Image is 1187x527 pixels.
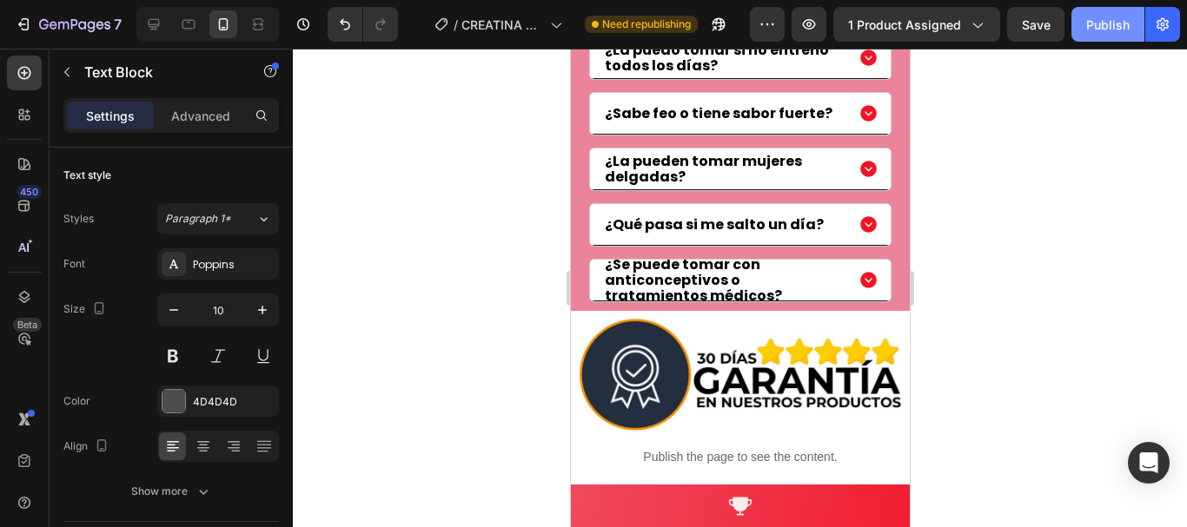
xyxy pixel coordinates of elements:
[454,16,458,34] span: /
[165,211,231,227] span: Paragraph 1*
[157,203,279,234] button: Paragraph 1*
[34,102,231,138] span: ¿La pueden tomar mujeres delgadas?
[461,16,543,34] span: CREATINA MONOHIDRATADA FOR WOMAN
[63,435,112,458] div: Align
[833,7,1000,42] button: 1 product assigned
[571,49,910,527] iframe: Design area
[602,16,691,32] span: Need republishing
[34,55,262,75] span: ¿Sabe feo o tiene sabor fuerte?
[1128,442,1170,484] div: Open Intercom Messenger
[86,107,135,125] p: Settings
[131,483,212,500] div: Show more
[328,7,398,42] div: Undo/Redo
[63,476,279,507] button: Show more
[848,16,961,34] span: 1 product assigned
[1007,7,1064,42] button: Save
[63,256,85,272] div: Font
[84,62,232,82] p: Text Block
[13,318,42,332] div: Beta
[34,206,211,257] span: ¿Se puede tomar con anticonceptivos o tratamientos médicos?
[63,211,94,227] div: Styles
[17,185,42,199] div: 450
[193,257,275,273] div: Poppins
[63,393,90,409] div: Color
[1071,7,1144,42] button: Publish
[114,14,122,35] p: 7
[34,166,253,186] span: ¿Qué pasa si me salto un día?
[1022,17,1051,32] span: Save
[7,7,129,42] button: 7
[193,394,275,410] div: 4D4D4D
[1086,16,1130,34] div: Publish
[171,107,230,125] p: Advanced
[63,298,109,321] div: Size
[63,168,111,183] div: Text style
